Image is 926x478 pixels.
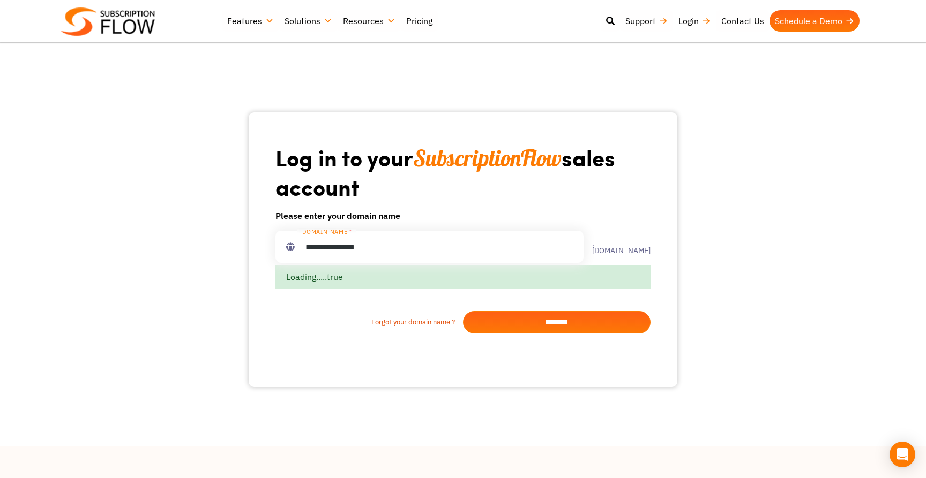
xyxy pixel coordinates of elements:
[620,10,673,32] a: Support
[584,239,651,254] label: .[DOMAIN_NAME]
[222,10,279,32] a: Features
[338,10,401,32] a: Resources
[61,7,155,36] img: Subscriptionflow
[279,10,338,32] a: Solutions
[275,265,651,289] div: Loading.....true
[716,10,770,32] a: Contact Us
[275,143,651,201] h1: Log in to your sales account
[890,442,915,467] div: Open Intercom Messenger
[673,10,716,32] a: Login
[275,317,463,328] a: Forgot your domain name ?
[275,209,651,222] h6: Please enter your domain name
[770,10,860,32] a: Schedule a Demo
[401,10,438,32] a: Pricing
[413,144,562,172] span: SubscriptionFlow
